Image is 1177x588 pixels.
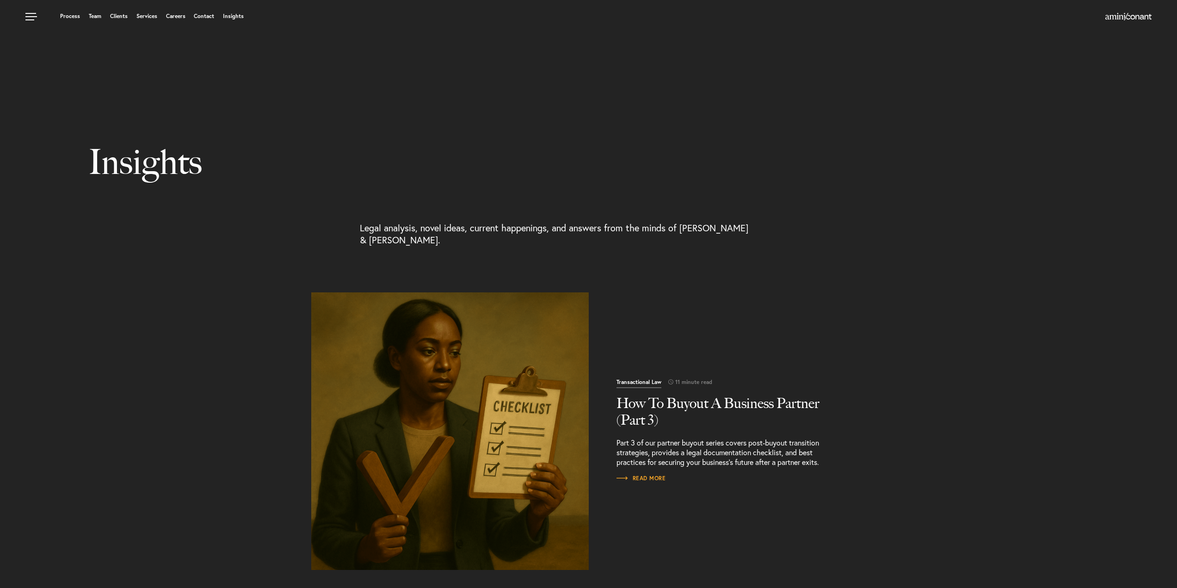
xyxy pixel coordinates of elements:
[616,379,661,388] span: Transactional Law
[223,13,244,19] a: Insights
[616,438,838,467] p: Part 3 of our partner buyout series covers post-buyout transition strategies, provides a legal do...
[1105,13,1152,21] a: Home
[616,474,666,483] a: Read More
[1105,13,1152,20] img: Amini & Conant
[60,13,80,19] a: Process
[616,378,838,467] a: Read More
[89,13,101,19] a: Team
[110,13,128,19] a: Clients
[136,13,157,19] a: Services
[661,379,712,385] span: 11 minute read
[360,222,755,246] p: Legal analysis, novel ideas, current happenings, and answers from the minds of [PERSON_NAME] & [P...
[668,379,673,384] img: icon-time-light.svg
[616,395,838,428] h2: How To Buyout A Business Partner (Part 3)
[194,13,214,19] a: Contact
[616,476,666,481] span: Read More
[311,292,589,570] img: post-buyout checklist
[166,13,185,19] a: Careers
[311,292,589,570] a: Read More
